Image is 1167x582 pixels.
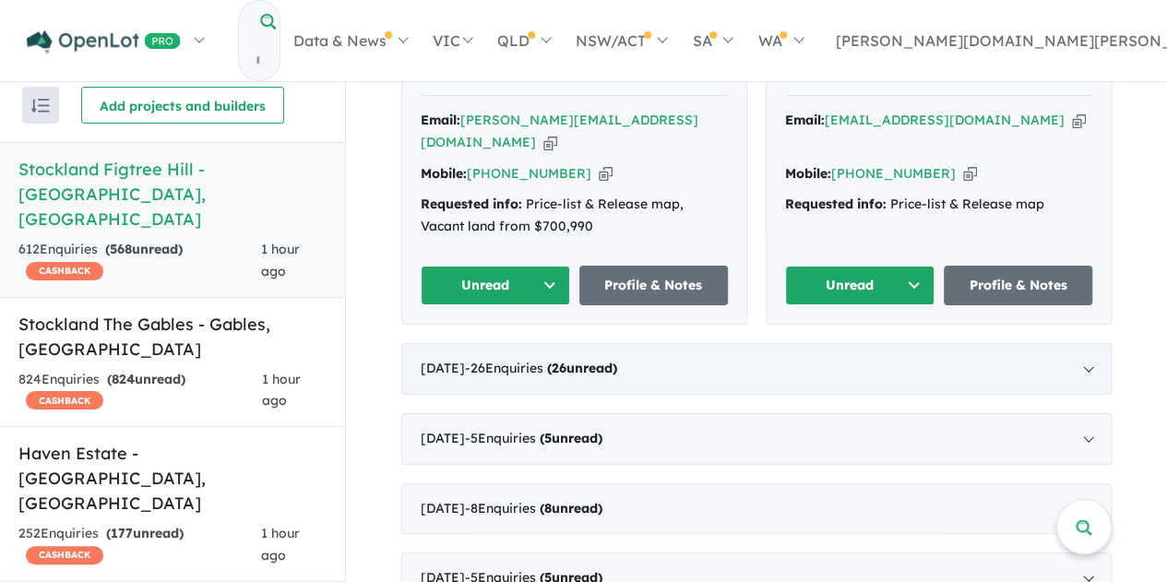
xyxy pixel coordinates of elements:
div: 824 Enquir ies [18,369,262,413]
a: NSW/ACT [563,8,679,73]
div: 252 Enquir ies [18,523,261,567]
input: Try estate name, suburb, builder or developer [239,41,276,80]
span: 8 [544,500,552,517]
strong: ( unread) [547,360,617,376]
a: QLD [484,8,563,73]
button: Unread [785,266,935,305]
strong: Mobile: [421,165,467,182]
button: Copy [1072,111,1086,130]
strong: Email: [421,112,460,128]
button: Add projects and builders [81,87,284,124]
span: 1 hour ago [262,371,301,410]
strong: ( unread) [105,241,183,257]
span: 177 [111,525,133,541]
div: Price-list & Release map [785,194,1092,216]
button: Copy [543,133,557,152]
strong: Email: [785,112,825,128]
span: CASHBACK [26,391,103,410]
strong: ( unread) [107,371,185,387]
strong: Requested info: [421,196,522,212]
span: CASHBACK [26,262,103,280]
a: [EMAIL_ADDRESS][DOMAIN_NAME] [825,112,1065,128]
button: Unread [421,266,570,305]
h5: Stockland The Gables - Gables , [GEOGRAPHIC_DATA] [18,312,327,362]
span: 1 hour ago [261,241,300,279]
span: - 5 Enquir ies [465,430,602,446]
a: Profile & Notes [579,266,729,305]
a: WA [744,8,815,73]
span: - 8 Enquir ies [465,500,602,517]
strong: ( unread) [106,525,184,541]
a: [PERSON_NAME][EMAIL_ADDRESS][DOMAIN_NAME] [421,112,698,150]
a: Profile & Notes [944,266,1093,305]
div: Price-list & Release map, Vacant land from $700,990 [421,194,728,238]
span: 26 [552,360,566,376]
span: 1 hour ago [261,525,300,564]
strong: ( unread) [540,430,602,446]
a: Data & News [280,8,420,73]
img: sort.svg [31,99,50,113]
span: CASHBACK [26,546,103,564]
strong: Mobile: [785,165,831,182]
h5: Stockland Figtree Hill - [GEOGRAPHIC_DATA] , [GEOGRAPHIC_DATA] [18,157,327,232]
div: [DATE] [401,483,1112,535]
a: SA [679,8,744,73]
span: 824 [112,371,135,387]
span: 568 [110,241,132,257]
div: [DATE] [401,343,1112,395]
a: VIC [420,8,484,73]
a: [PHONE_NUMBER] [467,165,591,182]
span: - 26 Enquir ies [465,360,617,376]
div: [DATE] [401,413,1112,465]
h5: Haven Estate - [GEOGRAPHIC_DATA] , [GEOGRAPHIC_DATA] [18,441,327,516]
strong: Requested info: [785,196,887,212]
button: Copy [599,164,613,184]
strong: ( unread) [540,500,602,517]
span: 5 [544,430,552,446]
a: [PHONE_NUMBER] [831,165,956,182]
div: 612 Enquir ies [18,239,261,283]
img: Openlot PRO Logo White [27,30,181,53]
button: Copy [963,164,977,184]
